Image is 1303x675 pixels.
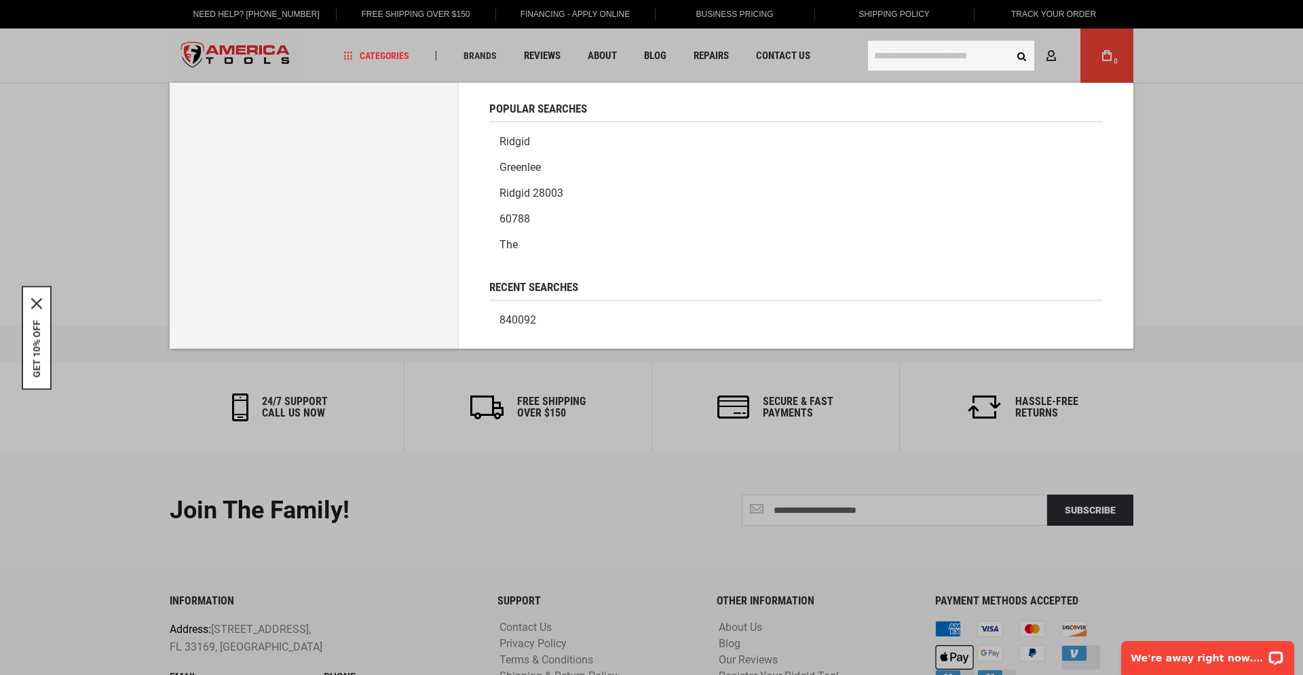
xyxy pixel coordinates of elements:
[489,282,578,293] span: Recent Searches
[31,320,42,377] button: GET 10% OFF
[489,180,1103,206] a: Ridgid 28003
[489,103,587,115] span: Popular Searches
[1112,632,1303,675] iframe: LiveChat chat widget
[31,298,42,309] svg: close icon
[1008,43,1034,69] button: Search
[489,129,1103,155] a: Ridgid
[489,232,1103,258] a: The
[464,51,497,60] span: Brands
[338,47,415,65] a: Categories
[457,47,503,65] a: Brands
[31,298,42,309] button: Close
[489,155,1103,180] a: Greenlee
[344,51,409,60] span: Categories
[489,307,1103,333] a: 840092
[489,206,1103,232] a: 60788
